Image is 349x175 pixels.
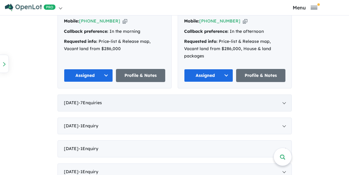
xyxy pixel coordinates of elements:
button: Copy [243,18,247,24]
div: In the morning [64,28,165,35]
a: [PHONE_NUMBER] [79,18,120,24]
div: Price-list & Release map, Vacant land from $286,000 [64,38,165,53]
span: - 1 Enquir y [79,123,98,129]
a: Profile & Notes [116,69,165,82]
button: Copy [123,18,127,24]
button: Assigned [64,69,113,82]
a: Profile & Notes [236,69,285,82]
strong: Mobile: [184,18,199,24]
span: - 1 Enquir y [79,146,98,151]
div: [DATE] [58,94,292,112]
strong: Mobile: [64,18,79,24]
strong: Requested info: [184,39,218,44]
strong: Requested info: [64,39,97,44]
img: Openlot PRO Logo White [5,4,56,11]
span: - 1 Enquir y [79,169,98,174]
span: - 7 Enquir ies [79,100,102,105]
a: [PHONE_NUMBER] [199,18,240,24]
div: [DATE] [58,118,292,135]
button: Toggle navigation [263,5,347,10]
strong: Callback preference: [64,29,108,34]
strong: Callback preference: [184,29,229,34]
div: In the afternoon [184,28,285,35]
div: [DATE] [58,140,292,157]
div: Price-list & Release map, Vacant land from $286,000, House & land packages [184,38,285,60]
button: Assigned [184,69,233,82]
